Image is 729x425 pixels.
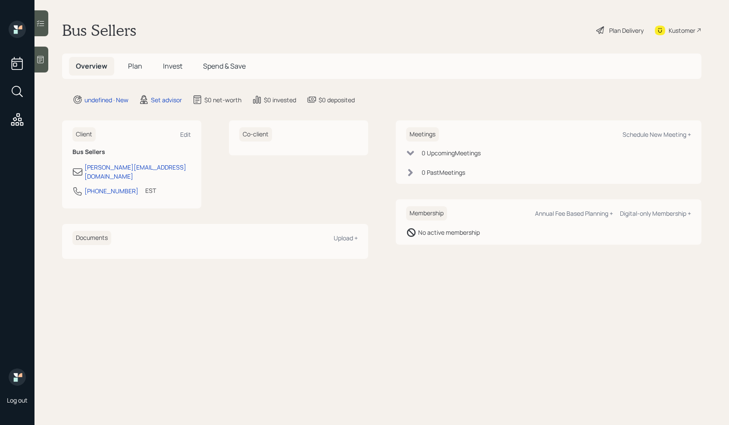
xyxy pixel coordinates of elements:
div: 0 Past Meeting s [422,168,465,177]
div: No active membership [418,228,480,237]
span: Overview [76,61,107,71]
div: undefined · New [84,95,128,104]
h6: Documents [72,231,111,245]
h6: Co-client [239,127,272,142]
span: Plan [128,61,142,71]
div: Schedule New Meeting + [623,130,691,139]
div: Log out [7,396,28,404]
div: Set advisor [151,95,182,104]
div: $0 deposited [319,95,355,104]
h6: Client [72,127,96,142]
div: Upload + [334,234,358,242]
div: Plan Delivery [609,26,644,35]
div: 0 Upcoming Meeting s [422,148,481,157]
h6: Meetings [406,127,439,142]
h6: Membership [406,206,447,220]
h1: Bus Sellers [62,21,136,40]
div: [PERSON_NAME][EMAIL_ADDRESS][DOMAIN_NAME] [84,163,191,181]
div: EST [145,186,156,195]
span: Spend & Save [203,61,246,71]
div: $0 net-worth [204,95,241,104]
div: Digital-only Membership + [620,209,691,217]
div: Kustomer [669,26,695,35]
div: [PHONE_NUMBER] [84,186,138,195]
div: $0 invested [264,95,296,104]
div: Annual Fee Based Planning + [535,209,613,217]
img: retirable_logo.png [9,368,26,386]
h6: Bus Sellers [72,148,191,156]
div: Edit [180,130,191,139]
span: Invest [163,61,182,71]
